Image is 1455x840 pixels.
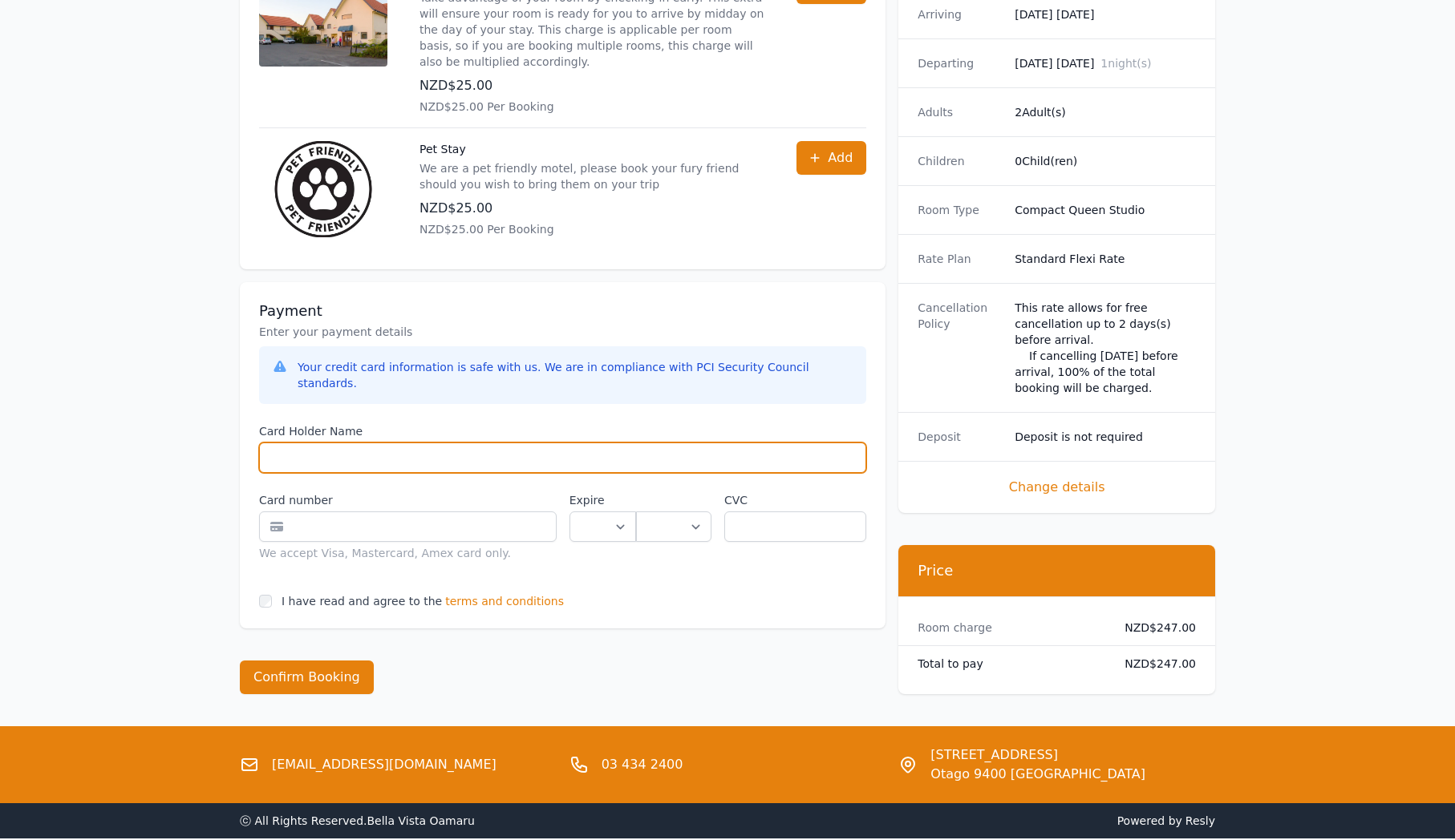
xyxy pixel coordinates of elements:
dt: Total to pay [918,656,1099,672]
p: NZD$25.00 Per Booking [419,221,764,237]
button: Add [796,141,866,175]
dt: Departing [918,55,1002,71]
h3: Price [918,561,1196,580]
span: Change details [918,478,1196,497]
label: I have read and agree to the [282,595,442,608]
dd: 0 Child(ren) [1015,153,1196,169]
div: We accept Visa, Mastercard, Amex card only. [259,545,557,561]
a: 03 434 2400 [602,755,683,774]
dd: [DATE] [DATE] [1015,6,1196,22]
button: Confirm Booking [240,660,374,694]
dd: Deposit is not required [1015,429,1196,445]
dd: NZD$247.00 [1112,656,1196,672]
a: [EMAIL_ADDRESS][DOMAIN_NAME] [272,755,496,774]
img: Pet Stay [259,141,387,237]
dt: Adults [918,104,1002,120]
dt: Room Type [918,202,1002,218]
dd: NZD$247.00 [1112,620,1196,636]
dt: Deposit [918,429,1002,445]
div: This rate allows for free cancellation up to 2 days(s) before arrival. If cancelling [DATE] befor... [1015,300,1196,396]
span: ⓒ All Rights Reserved. Bella Vista Oamaru [240,814,475,827]
dt: Rate Plan [918,251,1002,267]
span: Otago 9400 [GEOGRAPHIC_DATA] [930,765,1145,784]
dd: 2 Adult(s) [1015,104,1196,120]
dd: [DATE] [DATE] [1015,55,1196,71]
p: NZD$25.00 Per Booking [419,99,764,115]
dd: Compact Queen Studio [1015,202,1196,218]
h3: Payment [259,301,866,321]
span: 1 night(s) [1100,57,1151,70]
label: Card number [259,492,557,508]
span: Powered by [734,813,1215,829]
dt: Children [918,153,1002,169]
p: NZD$25.00 [419,76,764,95]
label: . [636,492,711,508]
a: Resly [1185,814,1215,827]
dd: Standard Flexi Rate [1015,251,1196,267]
label: CVC [724,492,866,508]
p: Enter your payment details [259,324,866,340]
label: Card Holder Name [259,423,866,439]
p: Pet Stay [419,141,764,157]
span: Add [828,148,853,168]
p: We are a pet friendly motel, please book your fury friend should you wish to bring them on your trip [419,160,764,192]
span: [STREET_ADDRESS] [930,745,1145,765]
div: Your credit card information is safe with us. We are in compliance with PCI Security Council stan... [298,359,853,391]
dt: Arriving [918,6,1002,22]
label: Expire [569,492,636,508]
p: NZD$25.00 [419,199,764,218]
span: terms and conditions [445,593,564,609]
dt: Room charge [918,620,1099,636]
dt: Cancellation Policy [918,300,1002,396]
